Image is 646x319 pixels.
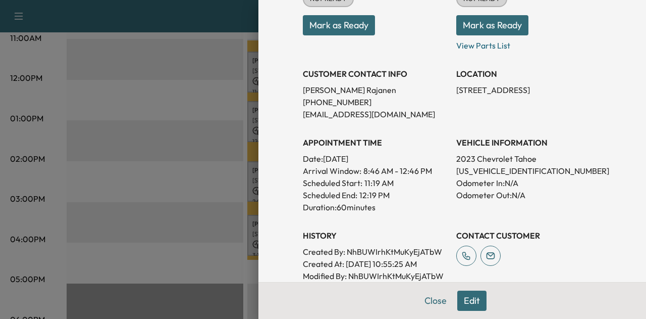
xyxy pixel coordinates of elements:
h3: CUSTOMER CONTACT INFO [303,68,448,80]
p: 11:19 AM [364,177,394,189]
p: [PERSON_NAME] Rajanen [303,84,448,96]
span: 8:46 AM - 12:46 PM [363,165,432,177]
button: Mark as Ready [456,15,528,35]
p: View Parts List [456,35,602,52]
p: Odometer Out: N/A [456,189,602,201]
p: 2023 Chevrolet Tahoe [456,153,602,165]
p: Created By : NhBUWIrhKtMuKyEjATbW [303,246,448,258]
p: [STREET_ADDRESS] [456,84,602,96]
p: Modified By : NhBUWIrhKtMuKyEjATbW [303,270,448,282]
p: Scheduled Start: [303,177,362,189]
p: Odometer In: N/A [456,177,602,189]
button: Edit [457,291,487,311]
h3: CONTACT CUSTOMER [456,230,602,242]
p: Date: [DATE] [303,153,448,165]
h3: LOCATION [456,68,602,80]
p: [US_VEHICLE_IDENTIFICATION_NUMBER] [456,165,602,177]
p: Scheduled End: [303,189,357,201]
p: [EMAIL_ADDRESS][DOMAIN_NAME] [303,108,448,120]
p: [PHONE_NUMBER] [303,96,448,108]
h3: APPOINTMENT TIME [303,136,448,149]
p: Arrival Window: [303,165,448,177]
p: Duration: 60 minutes [303,201,448,213]
h3: History [303,230,448,242]
button: Mark as Ready [303,15,375,35]
p: 12:19 PM [359,189,390,201]
h3: VEHICLE INFORMATION [456,136,602,149]
button: Close [418,291,453,311]
p: Created At : [DATE] 10:55:25 AM [303,258,448,270]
